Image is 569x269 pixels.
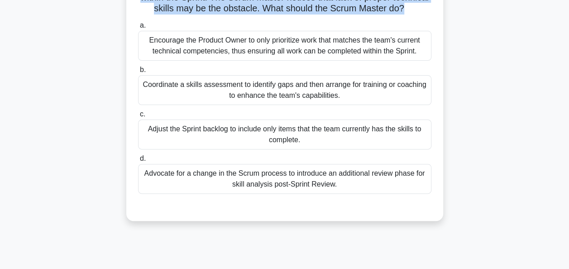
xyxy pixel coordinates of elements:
span: b. [140,66,146,73]
div: Coordinate a skills assessment to identify gaps and then arrange for training or coaching to enha... [138,75,431,105]
span: a. [140,21,146,29]
div: Adjust the Sprint backlog to include only items that the team currently has the skills to complete. [138,120,431,149]
div: Encourage the Product Owner to only prioritize work that matches the team's current technical com... [138,31,431,61]
span: c. [140,110,145,118]
span: d. [140,154,146,162]
div: Advocate for a change in the Scrum process to introduce an additional review phase for skill anal... [138,164,431,194]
